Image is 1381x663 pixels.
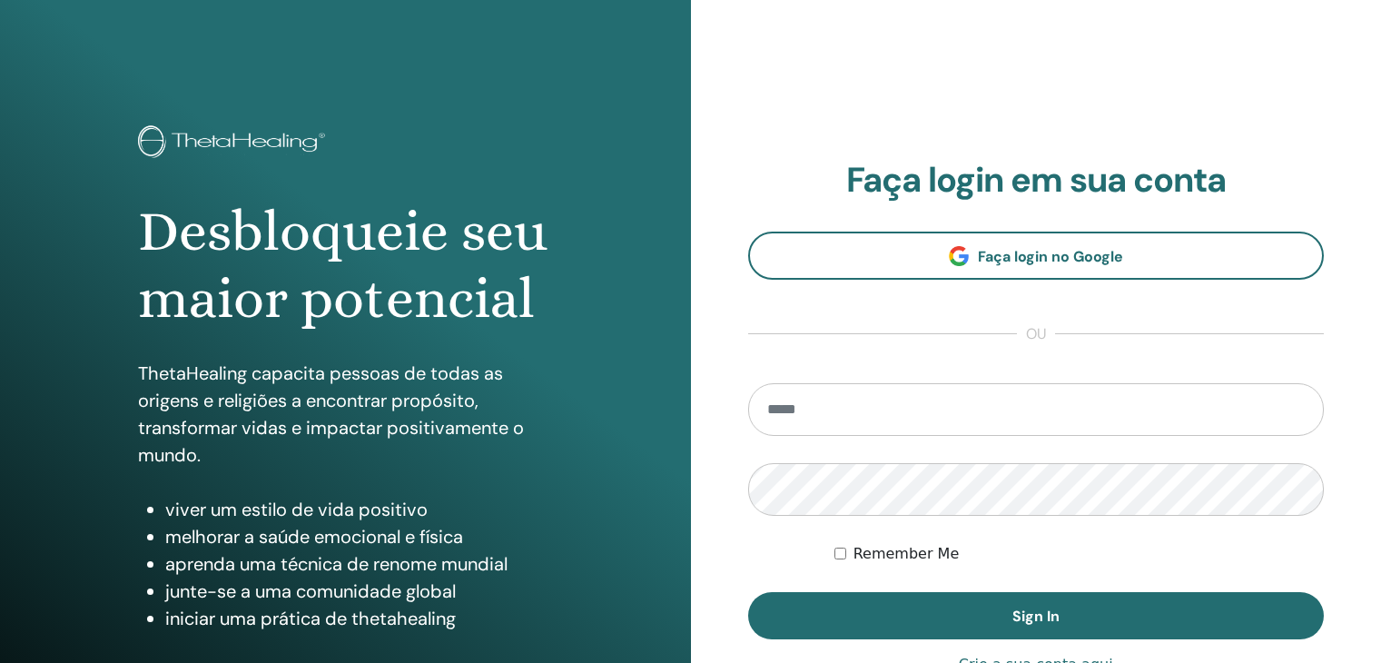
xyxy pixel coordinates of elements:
li: melhorar a saúde emocional e física [165,523,553,550]
label: Remember Me [853,543,960,565]
button: Sign In [748,592,1325,639]
span: Faça login no Google [978,247,1123,266]
li: aprenda uma técnica de renome mundial [165,550,553,578]
li: junte-se a uma comunidade global [165,578,553,605]
li: viver um estilo de vida positivo [165,496,553,523]
h1: Desbloqueie seu maior potencial [138,198,553,333]
span: ou [1017,323,1055,345]
li: iniciar uma prática de thetahealing [165,605,553,632]
h2: Faça login em sua conta [748,160,1325,202]
span: Sign In [1012,607,1060,626]
p: ThetaHealing capacita pessoas de todas as origens e religiões a encontrar propósito, transformar ... [138,360,553,469]
a: Faça login no Google [748,232,1325,280]
div: Keep me authenticated indefinitely or until I manually logout [834,543,1324,565]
